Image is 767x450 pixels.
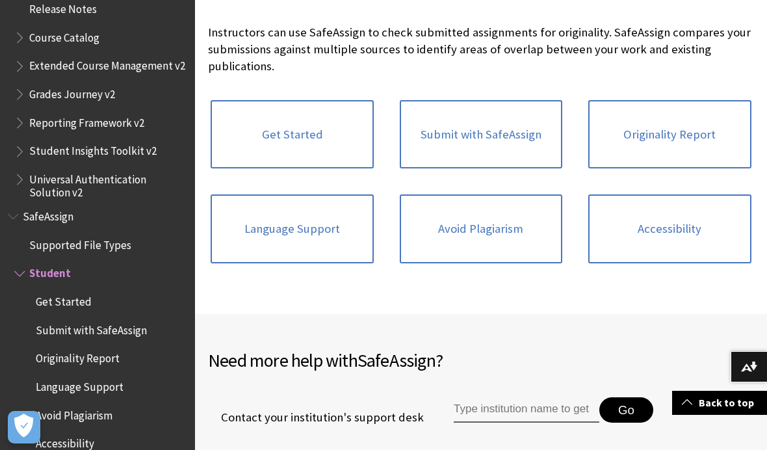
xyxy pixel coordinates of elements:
[357,349,435,372] span: SafeAssign
[29,83,115,101] span: Grades Journey v2
[36,404,112,422] span: Avoid Plagiarism
[400,194,562,263] a: Avoid Plagiarism
[29,234,131,252] span: Supported File Types
[208,24,754,75] p: Instructors can use SafeAssign to check submitted assignments for originality. SafeAssign compare...
[29,168,186,199] span: Universal Authentication Solution v2
[29,27,99,44] span: Course Catalog
[29,140,157,158] span: Student Insights Toolkit v2
[588,100,751,169] a: Originality Report
[599,397,653,423] button: Go
[36,319,147,337] span: Submit with SafeAssign
[672,391,767,415] a: Back to top
[23,205,73,223] span: SafeAssign
[36,348,120,365] span: Originality Report
[208,409,424,426] span: Contact your institution's support desk
[36,291,92,308] span: Get Started
[29,112,144,129] span: Reporting Framework v2
[29,263,71,280] span: Student
[8,411,40,443] button: Open Preferences
[208,347,754,374] h2: Need more help with ?
[400,100,562,169] a: Submit with SafeAssign
[36,376,123,393] span: Language Support
[211,100,373,169] a: Get Started
[454,397,599,423] input: Type institution name to get support
[588,194,751,263] a: Accessibility
[211,194,373,263] a: Language Support
[29,55,185,73] span: Extended Course Management v2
